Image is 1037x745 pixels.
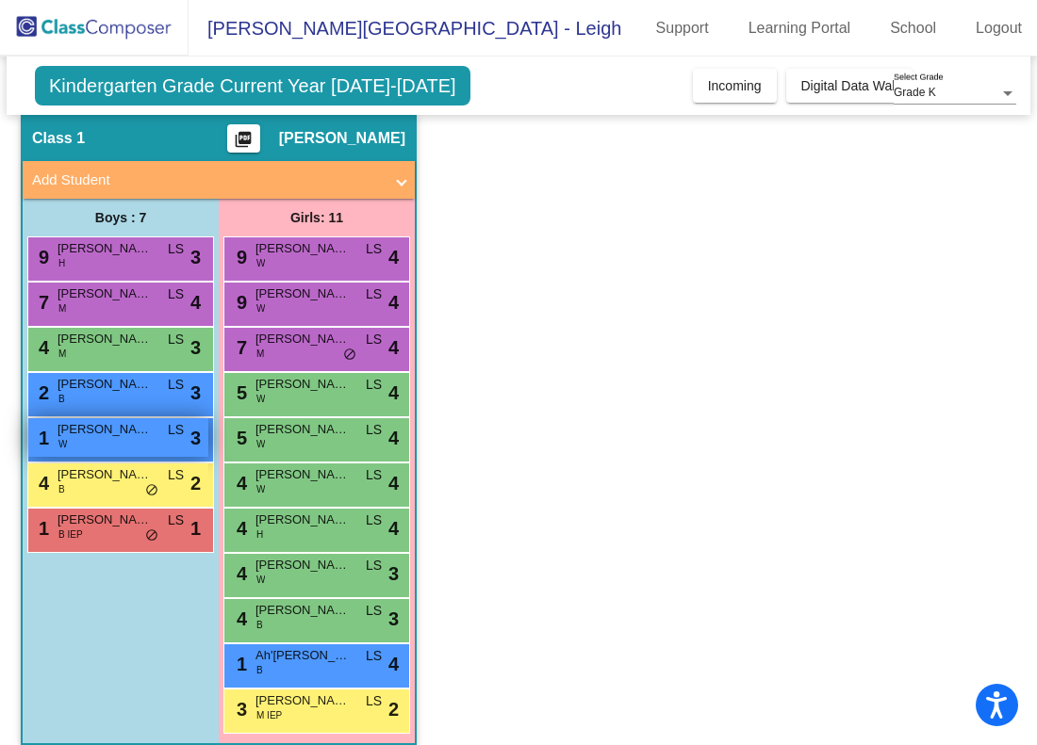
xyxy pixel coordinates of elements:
[219,199,415,236] div: Girls: 11
[875,13,951,43] a: School
[388,695,399,723] span: 2
[232,608,247,629] span: 4
[190,243,201,271] span: 3
[255,465,350,484] span: [PERSON_NAME]
[23,161,415,199] mat-expansion-panel-header: Add Student
[366,556,382,575] span: LS
[232,130,255,156] mat-icon: picture_as_pdf
[58,420,152,439] span: [PERSON_NAME]
[190,514,201,543] span: 1
[232,654,247,674] span: 1
[388,650,399,678] span: 4
[232,337,247,358] span: 7
[256,392,265,406] span: W
[58,284,152,303] span: [PERSON_NAME]
[388,288,399,316] span: 4
[34,382,49,403] span: 2
[34,428,49,448] span: 1
[58,510,152,529] span: [PERSON_NAME]
[32,170,383,191] mat-panel-title: Add Student
[58,482,65,496] span: B
[189,13,621,43] span: [PERSON_NAME][GEOGRAPHIC_DATA] - Leigh
[232,428,247,448] span: 5
[255,375,350,394] span: [PERSON_NAME]
[256,708,282,722] span: M IEP
[34,518,49,539] span: 1
[34,337,49,358] span: 4
[145,528,158,543] span: do_not_disturb_alt
[58,527,83,542] span: B IEP
[733,13,866,43] a: Learning Portal
[34,473,49,494] span: 4
[256,347,264,361] span: M
[58,392,65,406] span: B
[232,382,247,403] span: 5
[58,330,152,348] span: [PERSON_NAME]
[34,292,49,313] span: 7
[255,330,350,348] span: [PERSON_NAME] [PERSON_NAME]
[256,573,265,587] span: W
[366,375,382,395] span: LS
[256,618,263,632] span: B
[190,333,201,362] span: 3
[388,333,399,362] span: 4
[256,482,265,496] span: W
[34,247,49,267] span: 9
[168,330,184,349] span: LS
[388,379,399,407] span: 4
[366,284,382,304] span: LS
[255,691,350,710] span: [PERSON_NAME]
[366,420,382,440] span: LS
[256,663,263,677] span: B
[232,292,247,313] span: 9
[190,288,201,316] span: 4
[35,66,470,105] span: Kindergarten Grade Current Year [DATE]-[DATE]
[366,646,382,666] span: LS
[388,424,399,452] span: 4
[366,330,382,349] span: LS
[227,124,260,153] button: Print Students Details
[58,301,66,316] span: M
[366,465,382,485] span: LS
[255,646,350,665] span: Ah'[PERSON_NAME]
[279,129,405,148] span: [PERSON_NAME]
[366,691,382,711] span: LS
[388,243,399,271] span: 4
[255,239,350,258] span: [PERSON_NAME]
[366,510,382,530] span: LS
[145,483,158,498] span: do_not_disturb_alt
[58,256,65,270] span: H
[388,559,399,588] span: 3
[190,469,201,497] span: 2
[255,556,350,575] span: [PERSON_NAME]
[343,348,356,363] span: do_not_disturb_alt
[256,256,265,270] span: W
[786,69,914,103] button: Digital Data Wall
[801,78,898,93] span: Digital Data Wall
[58,347,66,361] span: M
[168,239,184,259] span: LS
[58,375,152,394] span: [PERSON_NAME]
[708,78,762,93] span: Incoming
[366,239,382,259] span: LS
[168,284,184,304] span: LS
[388,469,399,497] span: 4
[961,13,1037,43] a: Logout
[641,13,724,43] a: Support
[58,239,152,258] span: [PERSON_NAME]
[256,301,265,316] span: W
[255,284,350,303] span: [PERSON_NAME]
[388,514,399,543] span: 4
[388,605,399,633] span: 3
[190,379,201,407] span: 3
[168,420,184,440] span: LS
[23,199,219,236] div: Boys : 7
[190,424,201,452] span: 3
[32,129,85,148] span: Class 1
[58,437,67,451] span: W
[168,510,184,530] span: LS
[168,465,184,485] span: LS
[256,437,265,451] span: W
[232,699,247,720] span: 3
[232,518,247,539] span: 4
